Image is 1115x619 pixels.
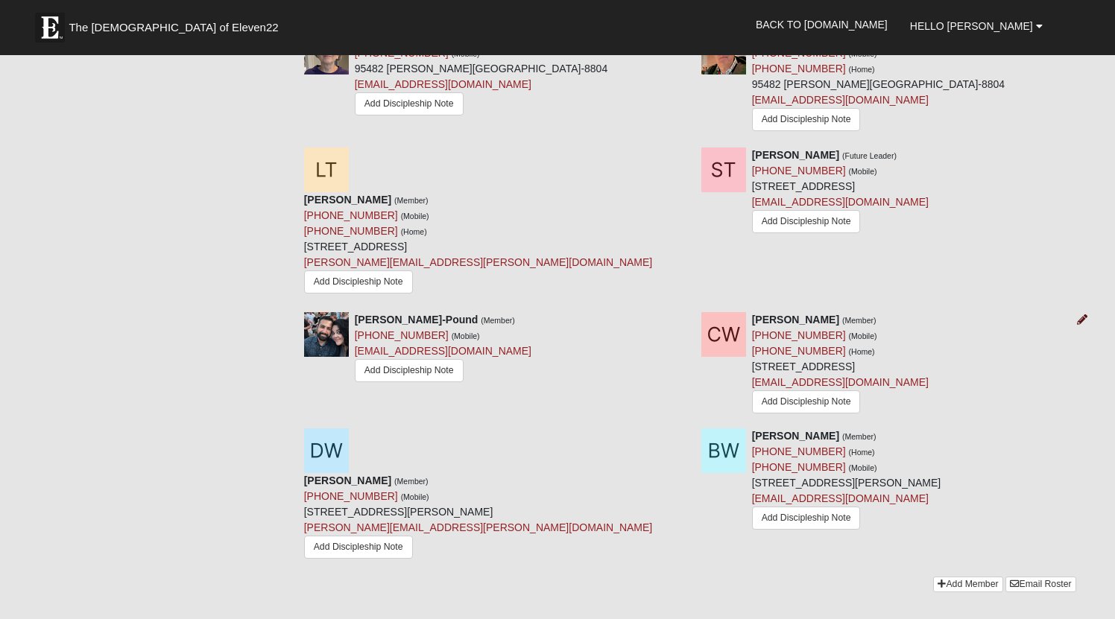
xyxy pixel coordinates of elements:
[452,331,480,340] small: (Mobile)
[752,312,929,417] div: [STREET_ADDRESS]
[28,5,326,42] a: The [DEMOGRAPHIC_DATA] of Eleven22
[842,432,876,441] small: (Member)
[304,473,653,565] div: [STREET_ADDRESS][PERSON_NAME]
[899,7,1054,45] a: Hello [PERSON_NAME]
[752,428,941,533] div: [STREET_ADDRESS][PERSON_NAME]
[355,30,608,121] div: 95482 [PERSON_NAME][GEOGRAPHIC_DATA]-8804
[752,196,929,208] a: [EMAIL_ADDRESS][DOMAIN_NAME]
[752,329,846,341] a: [PHONE_NUMBER]
[355,329,449,341] a: [PHONE_NUMBER]
[401,212,429,220] small: (Mobile)
[752,390,861,413] a: Add Discipleship Note
[842,151,897,160] small: (Future Leader)
[304,536,413,559] a: Add Discipleship Note
[849,347,875,356] small: (Home)
[933,577,1002,592] a: Add Member
[355,314,478,326] strong: [PERSON_NAME]-Pound
[849,65,875,74] small: (Home)
[394,477,429,486] small: (Member)
[752,149,839,161] strong: [PERSON_NAME]
[394,196,429,205] small: (Member)
[752,461,846,473] a: [PHONE_NUMBER]
[752,94,929,106] a: [EMAIL_ADDRESS][DOMAIN_NAME]
[752,445,846,457] a: [PHONE_NUMBER]
[752,507,861,530] a: Add Discipleship Note
[304,490,398,502] a: [PHONE_NUMBER]
[752,210,861,233] a: Add Discipleship Note
[752,165,846,177] a: [PHONE_NUMBER]
[842,316,876,325] small: (Member)
[304,521,653,533] a: [PERSON_NAME][EMAIL_ADDRESS][PERSON_NAME][DOMAIN_NAME]
[849,463,877,472] small: (Mobile)
[304,270,413,293] a: Add Discipleship Note
[1005,577,1075,592] a: Email Roster
[304,209,398,221] a: [PHONE_NUMBER]
[304,225,398,237] a: [PHONE_NUMBER]
[355,78,531,90] a: [EMAIL_ADDRESS][DOMAIN_NAME]
[752,430,839,442] strong: [PERSON_NAME]
[304,194,391,206] strong: [PERSON_NAME]
[849,331,877,340] small: (Mobile)
[752,30,1005,136] div: 95482 [PERSON_NAME][GEOGRAPHIC_DATA]-8804
[304,192,653,300] div: [STREET_ADDRESS]
[401,227,427,236] small: (Home)
[849,167,877,176] small: (Mobile)
[401,492,429,501] small: (Mobile)
[849,448,875,457] small: (Home)
[35,13,65,42] img: Eleven22 logo
[752,345,846,357] a: [PHONE_NUMBER]
[481,316,515,325] small: (Member)
[304,256,653,268] a: [PERSON_NAME][EMAIL_ADDRESS][PERSON_NAME][DOMAIN_NAME]
[752,492,929,504] a: [EMAIL_ADDRESS][DOMAIN_NAME]
[69,20,278,35] span: The [DEMOGRAPHIC_DATA] of Eleven22
[745,6,899,43] a: Back to [DOMAIN_NAME]
[752,147,929,237] div: [STREET_ADDRESS]
[752,108,861,131] a: Add Discipleship Note
[304,474,391,486] strong: [PERSON_NAME]
[752,376,929,388] a: [EMAIL_ADDRESS][DOMAIN_NAME]
[752,63,846,74] a: [PHONE_NUMBER]
[355,359,464,382] a: Add Discipleship Note
[752,314,839,326] strong: [PERSON_NAME]
[355,92,464,115] a: Add Discipleship Note
[910,20,1033,32] span: Hello [PERSON_NAME]
[355,345,531,357] a: [EMAIL_ADDRESS][DOMAIN_NAME]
